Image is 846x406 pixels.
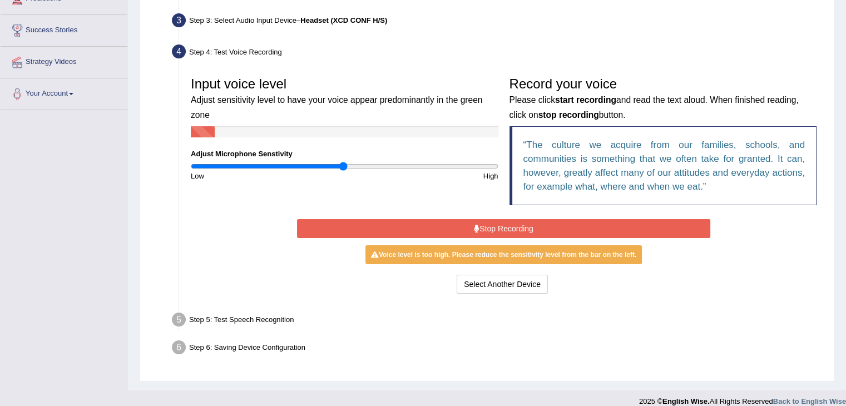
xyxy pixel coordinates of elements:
[538,110,599,120] b: stop recording
[662,397,709,405] strong: English Wise.
[185,171,344,181] div: Low
[1,78,127,106] a: Your Account
[1,15,127,43] a: Success Stories
[300,16,387,24] b: Headset (XCD CONF H/S)
[365,245,642,264] div: Voice level is too high. Please reduce the sensitivity level from the bar on the left.
[191,77,498,121] h3: Input voice level
[457,275,548,294] button: Select Another Device
[167,10,829,34] div: Step 3: Select Audio Input Device
[167,337,829,362] div: Step 6: Saving Device Configuration
[167,41,829,66] div: Step 4: Test Voice Recording
[555,95,616,105] b: start recording
[1,47,127,75] a: Strategy Videos
[297,219,710,238] button: Stop Recording
[296,16,387,24] span: –
[509,77,817,121] h3: Record your voice
[191,148,293,159] label: Adjust Microphone Senstivity
[773,397,846,405] a: Back to English Wise
[344,171,503,181] div: High
[167,309,829,334] div: Step 5: Test Speech Recognition
[191,95,482,119] small: Adjust sensitivity level to have your voice appear predominantly in the green zone
[509,95,799,119] small: Please click and read the text aloud. When finished reading, click on button.
[523,140,805,192] q: The culture we acquire from our families, schools, and communities is something that we often tak...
